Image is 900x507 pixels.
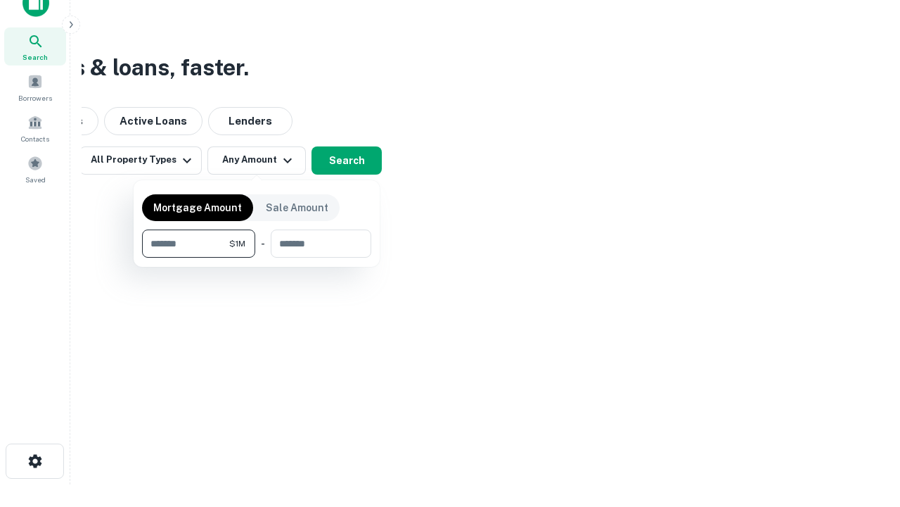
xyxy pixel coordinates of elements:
div: - [261,230,265,258]
span: $1M [229,237,245,250]
iframe: Chat Widget [830,394,900,462]
p: Sale Amount [266,200,328,215]
p: Mortgage Amount [153,200,242,215]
